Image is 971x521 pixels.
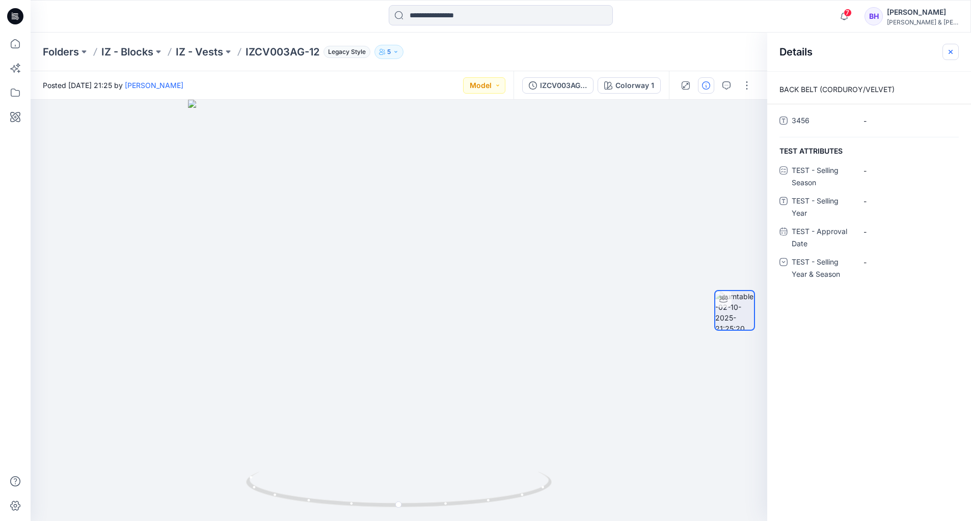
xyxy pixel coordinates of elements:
[865,7,883,25] div: BH
[522,77,594,94] button: IZCV003AG-12
[598,77,661,94] button: Colorway 1
[792,114,853,129] span: 3456
[246,45,319,59] p: IZCV003AG-12
[779,46,813,58] h2: Details
[387,46,391,57] p: 5
[792,225,853,250] span: TEST - Approval Date
[698,77,714,94] button: Details
[864,226,952,237] span: -
[792,256,853,280] span: TEST - Selling Year & Season
[615,80,654,91] div: Colorway 1
[887,6,958,18] div: [PERSON_NAME]
[864,257,879,268] div: -
[864,115,952,126] span: -
[864,163,879,178] div: -
[540,80,587,91] div: IZCV003AG-12
[43,45,79,59] a: Folders
[779,146,843,156] span: TEST ATTRIBUTES
[887,18,958,26] div: [PERSON_NAME] & [PERSON_NAME]
[792,195,853,219] span: TEST - Selling Year
[323,46,370,58] span: Legacy Style
[715,291,754,330] img: turntable-02-10-2025-21:25:20
[176,45,223,59] a: IZ - Vests
[864,196,952,207] span: -
[43,80,183,91] span: Posted [DATE] 21:25 by
[792,164,853,189] span: TEST - Selling Season
[767,83,971,96] p: BACK BELT (CORDUROY/VELVET)
[125,81,183,90] a: [PERSON_NAME]
[101,45,153,59] a: IZ - Blocks
[844,9,852,17] span: 7
[319,45,370,59] button: Legacy Style
[374,45,403,59] button: 5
